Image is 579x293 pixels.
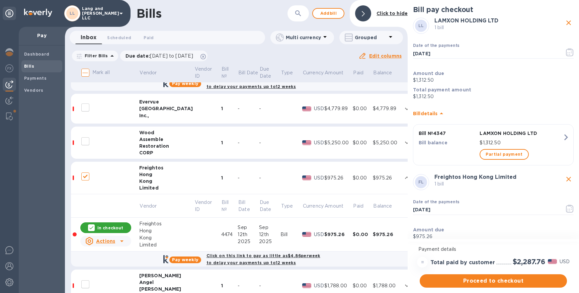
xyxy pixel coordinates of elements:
[302,283,311,288] img: USD
[259,224,280,231] div: Sep
[303,69,324,76] p: Currency
[353,203,372,210] span: Paid
[238,282,259,289] div: -
[260,199,271,213] p: Due Date
[480,149,528,160] button: Partial payment
[413,111,437,116] b: Bill details
[434,174,516,180] b: Freightos Hong Kong Limited
[139,220,194,227] div: Freightos
[373,105,401,112] div: $4,779.89
[413,200,459,204] label: Date of the payments
[417,257,428,268] div: =
[413,227,444,232] b: Amount due
[324,282,353,289] div: $1,788.00
[238,69,258,76] p: Bill Date
[434,17,498,24] b: LAMXON HOLDING LTD
[402,138,412,148] button: expand row
[302,175,311,180] img: USD
[144,34,154,41] span: Paid
[353,69,372,76] span: Paid
[325,69,343,76] p: Amount
[221,105,238,112] div: 1
[92,69,110,76] p: Mark all
[314,105,324,112] p: USD
[139,112,194,119] div: Inc.,
[286,34,321,41] p: Multi currency
[139,185,194,191] div: Limited
[434,180,564,188] p: 1 bill
[259,105,280,112] div: -
[238,105,259,112] div: -
[139,279,194,286] div: Angel
[281,69,293,76] p: Type
[373,231,401,238] div: $975.26
[302,232,311,237] img: USD
[24,76,47,81] b: Payments
[107,34,131,41] span: Scheduled
[238,199,250,213] p: Bill Date
[24,9,52,17] img: Logo
[303,203,324,210] p: Currency
[139,241,194,248] div: Limited
[221,231,238,238] div: 4474
[314,174,324,181] p: USD
[3,7,16,20] div: Unpin categories
[413,5,574,14] h2: Bill pay checkout
[402,281,412,291] button: expand row
[430,260,495,266] h3: Total paid by customer
[325,203,343,210] p: Amount
[70,11,75,16] b: LL
[413,71,444,76] b: Amount due
[139,171,194,178] div: Hong
[302,106,311,111] img: USD
[302,140,311,145] img: USD
[259,282,280,289] div: -
[172,81,198,86] b: Pay weekly
[139,164,194,171] div: Freightos
[419,130,477,137] p: Bill № 4347
[513,258,545,266] h2: $2,287.76
[139,136,194,143] div: Assemble
[259,174,280,181] div: -
[373,203,392,210] p: Balance
[480,139,562,146] p: $1,312.50
[486,150,522,158] span: Partial payment
[418,179,424,185] b: FL
[140,203,165,210] span: Vendor
[260,66,280,80] p: Due Date
[137,6,161,20] h1: Bills
[324,105,353,112] div: $4,779.89
[81,33,96,42] span: Inbox
[369,53,402,59] u: Edit columns
[172,257,198,262] b: Pay weekly
[324,174,353,181] div: $975.26
[377,11,408,16] b: Click to hide
[281,203,293,210] p: Type
[353,139,373,146] div: $0.00
[353,203,363,210] p: Paid
[373,139,401,146] div: $5,250.00
[24,32,60,39] p: Pay
[434,24,564,31] p: 1 bill
[259,139,280,146] div: -
[238,139,259,146] div: -
[96,238,115,244] u: Actions
[221,174,238,181] div: 1
[373,282,401,289] div: $1,788.00
[97,225,123,231] p: In checkout
[24,52,50,57] b: Dashboard
[548,259,557,264] img: USD
[373,203,401,210] span: Balance
[325,69,352,76] span: Amount
[420,274,567,288] button: Proceed to checkout
[355,34,387,41] p: Grouped
[564,174,574,184] button: close
[564,18,574,28] button: close
[425,277,562,285] span: Proceed to checkout
[139,178,194,185] div: Kong
[222,199,237,213] span: Bill №
[413,77,574,84] p: $1,312.50
[238,199,259,213] span: Bill Date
